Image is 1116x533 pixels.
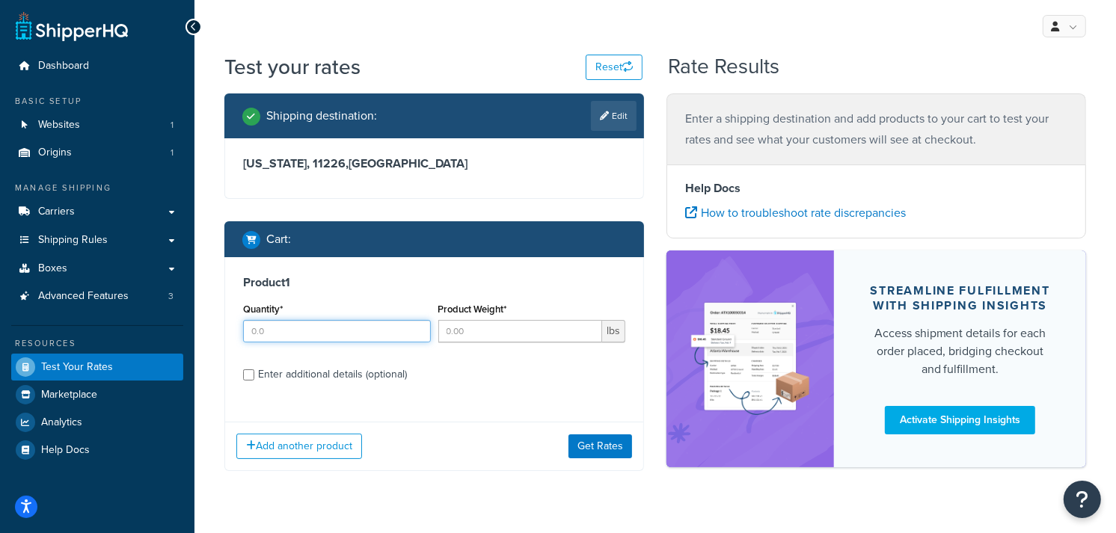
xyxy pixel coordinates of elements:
input: Enter additional details (optional) [243,369,254,381]
span: 1 [171,119,174,132]
span: 1 [171,147,174,159]
a: Help Docs [11,437,183,463]
h2: Cart : [266,232,291,246]
h2: Shipping destination : [266,109,377,123]
li: Advanced Features [11,283,183,310]
a: Marketplace [11,381,183,408]
a: Origins1 [11,139,183,167]
h3: Product 1 [243,275,625,290]
span: Shipping Rules [38,234,108,247]
input: 0.00 [438,320,603,342]
span: Carriers [38,206,75,218]
a: Analytics [11,409,183,436]
div: Resources [11,337,183,350]
span: Websites [38,119,80,132]
h3: [US_STATE], 11226 , [GEOGRAPHIC_DATA] [243,156,625,171]
span: 3 [168,290,174,303]
h1: Test your rates [224,52,361,81]
div: Manage Shipping [11,182,183,194]
img: feature-image-si-e24932ea9b9fcd0ff835db86be1ff8d589347e8876e1638d903ea230a36726be.png [689,273,812,445]
a: Test Your Rates [11,354,183,381]
span: Boxes [38,262,67,275]
span: Test Your Rates [41,361,113,374]
button: Add another product [236,434,362,459]
span: Origins [38,147,72,159]
span: Dashboard [38,60,89,73]
a: Edit [591,101,637,131]
li: Origins [11,139,183,167]
button: Reset [586,55,643,80]
a: How to troubleshoot rate discrepancies [685,204,906,221]
span: Help Docs [41,444,90,457]
a: Shipping Rules [11,227,183,254]
span: lbs [602,320,625,342]
a: Advanced Features3 [11,283,183,310]
li: Websites [11,111,183,139]
button: Get Rates [568,434,632,458]
a: Carriers [11,198,183,226]
a: Websites1 [11,111,183,139]
span: Marketplace [41,389,97,401]
div: Access shipment details for each order placed, bridging checkout and fulfillment. [870,324,1050,378]
span: Advanced Features [38,290,129,303]
h2: Rate Results [668,55,779,78]
h4: Help Docs [685,179,1067,197]
label: Product Weight* [438,304,507,315]
div: Streamline Fulfillment with Shipping Insights [870,283,1050,313]
label: Quantity* [243,304,283,315]
span: Analytics [41,416,82,429]
p: Enter a shipping destination and add products to your cart to test your rates and see what your c... [685,108,1067,150]
a: Boxes [11,255,183,283]
a: Dashboard [11,52,183,80]
button: Open Resource Center [1064,481,1101,518]
a: Activate Shipping Insights [885,406,1035,434]
div: Basic Setup [11,95,183,108]
input: 0.0 [243,320,431,342]
div: Enter additional details (optional) [258,364,407,385]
